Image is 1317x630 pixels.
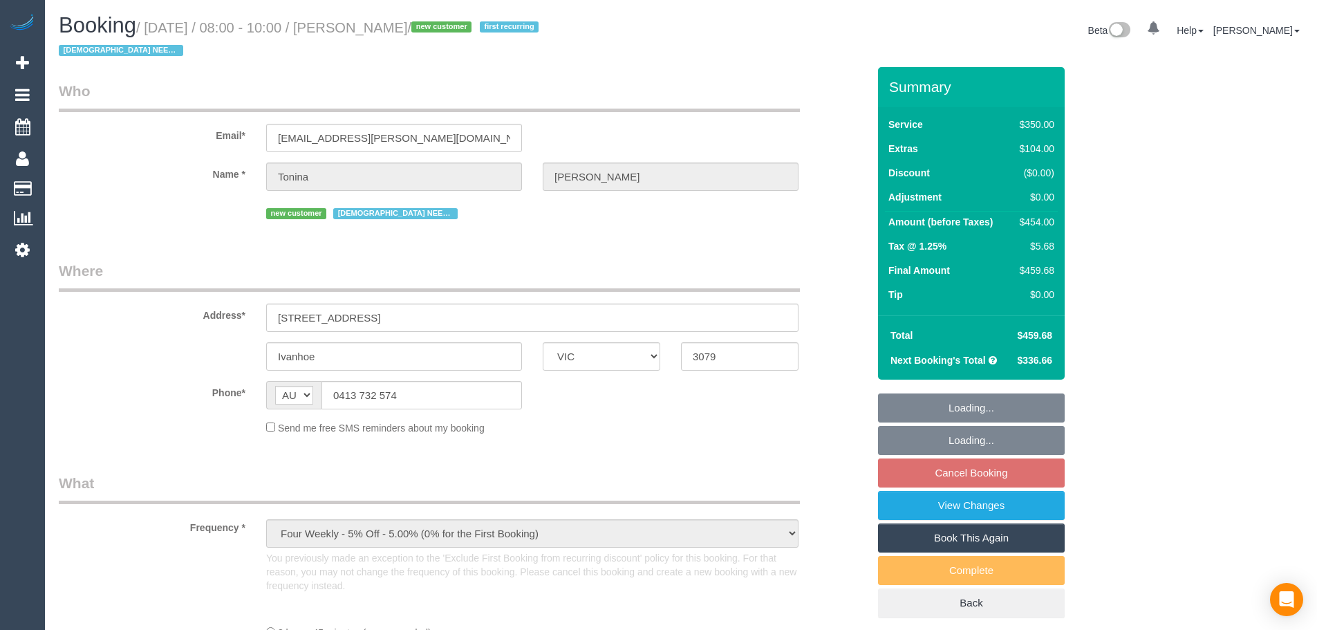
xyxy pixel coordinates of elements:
input: Suburb* [266,342,522,371]
label: Amount (before Taxes) [888,215,993,229]
a: [PERSON_NAME] [1213,25,1300,36]
a: Beta [1088,25,1131,36]
legend: Who [59,81,800,112]
span: [DEMOGRAPHIC_DATA] NEEDED [333,208,458,219]
small: / [DATE] / 08:00 - 10:00 / [PERSON_NAME] [59,20,543,59]
div: $5.68 [1014,239,1054,253]
div: $0.00 [1014,288,1054,302]
label: Extras [888,142,918,156]
div: ($0.00) [1014,166,1054,180]
strong: Total [890,330,913,341]
label: Frequency * [48,516,256,535]
span: $459.68 [1017,330,1052,341]
strong: Next Booking's Total [890,355,986,366]
label: Name * [48,163,256,181]
a: View Changes [878,491,1065,520]
div: $459.68 [1014,263,1054,277]
label: Phone* [48,381,256,400]
span: new customer [411,21,471,33]
a: Help [1177,25,1204,36]
input: Phone* [321,381,522,409]
div: $104.00 [1014,142,1054,156]
span: Send me free SMS reminders about my booking [278,423,485,434]
img: New interface [1108,22,1130,40]
span: first recurring [480,21,539,33]
label: Address* [48,304,256,322]
span: $336.66 [1017,355,1052,366]
span: [DEMOGRAPHIC_DATA] NEEDED [59,45,183,56]
label: Service [888,118,923,131]
img: Automaid Logo [8,14,36,33]
div: $454.00 [1014,215,1054,229]
input: Last Name* [543,163,798,191]
label: Email* [48,124,256,142]
label: Tip [888,288,903,302]
legend: Where [59,261,800,292]
a: Book This Again [878,524,1065,553]
input: First Name* [266,163,522,191]
div: Open Intercom Messenger [1270,583,1303,616]
input: Post Code* [681,342,798,371]
a: Back [878,589,1065,618]
input: Email* [266,124,522,152]
div: $350.00 [1014,118,1054,131]
h3: Summary [889,79,1058,95]
span: new customer [266,208,326,219]
label: Discount [888,166,930,180]
label: Tax @ 1.25% [888,239,946,253]
div: $0.00 [1014,190,1054,204]
p: You previously made an exception to the 'Exclude First Booking from recurring discount' policy fo... [266,551,798,593]
span: Booking [59,13,136,37]
label: Final Amount [888,263,950,277]
legend: What [59,473,800,504]
label: Adjustment [888,190,942,204]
